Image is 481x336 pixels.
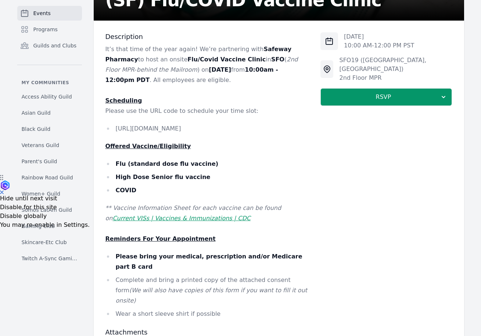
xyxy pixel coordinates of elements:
strong: High Dose Senior flu vaccine [116,174,211,180]
u: Offered Vaccine/Eligibility [105,143,191,150]
span: Gaming Club [22,222,55,230]
em: ** Vaccine Information Sheet for each vaccine can be found on [105,204,281,222]
a: Veterans Guild [17,139,82,152]
a: Somos LatAm Guild [17,203,82,217]
strong: COVID [116,187,137,194]
em: behind the Mailroom [137,66,197,73]
p: 10:00 AM - 12:00 PM PST [344,41,414,50]
span: Access Ability Guild [22,93,72,100]
span: RSVP [327,93,440,101]
a: Black Guild [17,122,82,136]
a: Twitch A-Sync Gaming (TAG) Club [17,252,82,265]
li: Wear a short sleeve shirt if possible [105,309,309,319]
a: Parent's Guild [17,155,82,168]
div: SFO19 ([GEOGRAPHIC_DATA], [GEOGRAPHIC_DATA]) [339,56,452,74]
span: Veterans Guild [22,142,60,149]
u: Reminders For Your Appointment [105,235,216,242]
a: Gaming Club [17,219,82,233]
h3: Description [105,32,309,41]
span: Black Guild [22,125,51,133]
span: Parent's Guild [22,158,57,165]
div: 2nd Floor MPR [339,74,452,82]
em: 2nd Floor MPR [105,56,298,73]
p: Please use the URL code to schedule your time slot: [105,106,309,116]
a: Skincare-Etc Club [17,236,82,249]
span: Programs [33,26,58,33]
span: Women+ Guild [22,190,60,197]
strong: [DATE] [209,66,231,73]
span: Asian Guild [22,109,51,117]
span: Guilds and Clubs [33,42,77,49]
a: Women+ Guild [17,187,82,200]
a: Programs [17,22,82,37]
a: Guilds and Clubs [17,38,82,53]
a: Current VISs | Vaccines & Immunizations | CDC [112,215,250,222]
li: [URL][DOMAIN_NAME] [105,124,309,134]
strong: SFO [271,56,284,63]
a: Rainbow Road Guild [17,171,82,184]
span: Skincare-Etc Club [22,239,67,246]
li: Complete and bring a printed copy of the attached consent form [105,275,309,306]
p: It’s that time of the year again! We’re partnering with to host an onsite in ( - ) on from . All ... [105,44,309,85]
strong: Please bring your medical, prescription and/or Medicare part B card [116,253,302,270]
span: Rainbow Road Guild [22,174,73,181]
strong: Flu (standard dose flu vaccine) [116,160,219,167]
u: Scheduling [105,97,142,104]
a: Asian Guild [17,106,82,119]
p: My communities [17,80,82,86]
a: Events [17,6,82,21]
button: RSVP [320,88,452,106]
span: Events [33,10,51,17]
p: [DATE] [344,32,414,41]
nav: Sidebar [17,6,82,261]
em: (We will also have copies of this form if you want to fill it out onsite) [116,287,308,304]
span: Somos LatAm Guild [22,206,72,214]
span: Twitch A-Sync Gaming (TAG) Club [22,255,78,262]
a: Access Ability Guild [17,90,82,103]
strong: Flu/Covid Vaccine Clinic [187,56,266,63]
